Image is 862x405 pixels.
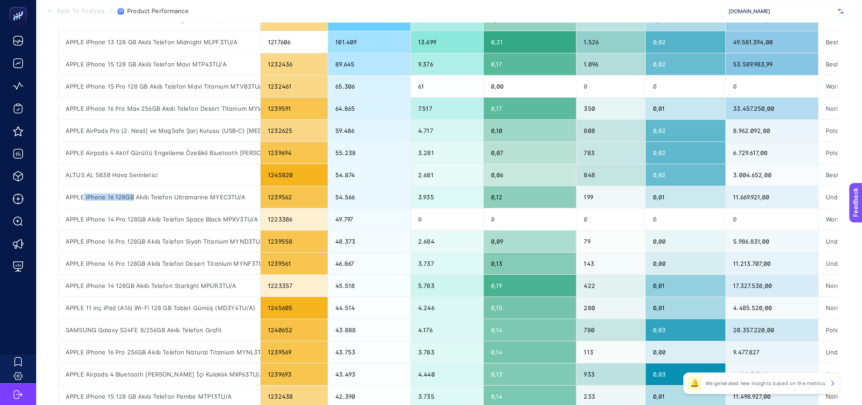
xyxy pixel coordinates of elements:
div: 49.797 [328,208,410,230]
div: 0 [726,208,818,230]
div: 1232436 [261,53,328,75]
div: 199 [576,186,645,208]
span: Feedback [5,3,34,10]
div: 350 [576,98,645,119]
div: APPLE iPhone 16 Pro 256GB Akıllı Telefon Natural Titanium MYNL3TU/A [58,341,260,363]
div: APPLE Airpods 4 Bluetooth [PERSON_NAME] İçi Kulaklık MXP63TU/A [58,363,260,385]
div: APPLE iPhone 15 Pro 128 GB Akıllı Telefon Mavi Titanium MTV03TU/A [58,75,260,97]
div: APPLE iPhone 14 128GB Akıllı Telefon Starlight MPUR3TU/A [58,275,260,297]
div: 143 [576,253,645,274]
div: 79 [576,231,645,252]
div: 4.440 [411,363,483,385]
div: 2.684 [411,231,483,252]
div: 4.176 [411,319,483,341]
div: 0,02 [646,31,726,53]
div: APPLE iPhone 16 Pro 128GB Akıllı Telefon Siyah Titanium MYND3TU/A [58,231,260,252]
div: APPLE iPhone 16 Pro 128GB Akıllı Telefon Desert Titanium MYNF3TU/A [58,253,260,274]
div: 0,01 [646,275,726,297]
div: 0,17 [484,98,576,119]
div: 33.457.250,00 [726,98,818,119]
div: 0,10 [484,120,576,141]
div: 0,00 [646,231,726,252]
div: APPLE 11 inç iPad (A16) Wi-Fi 128 GB Tablet Gümüş (MD3Y4TU/A) [58,297,260,319]
div: 3.935 [411,186,483,208]
div: 43.493 [328,363,410,385]
span: / [110,7,112,14]
div: 45.518 [328,275,410,297]
div: 0,01 [646,186,726,208]
div: 1239694 [261,142,328,164]
div: 0,19 [484,275,576,297]
div: 5.986.831,00 [726,231,818,252]
div: 1239562 [261,186,328,208]
div: 422 [576,275,645,297]
div: 0,07 [484,142,576,164]
div: 0 [646,75,726,97]
div: 4.485.520,00 [726,297,818,319]
div: 5.783 [411,275,483,297]
div: 0,14 [484,319,576,341]
span: Back To Analysis [57,8,105,15]
div: 4.246 [411,297,483,319]
div: 0,13 [484,363,576,385]
div: ALTUS AL 5030 Hava Serinletici [58,164,260,186]
div: 20.357.220,00 [726,319,818,341]
div: 1240652 [261,319,328,341]
div: APPLE iPhone 13 128 GB Akıllı Telefon Midnight MLPF3TU/A [58,31,260,53]
div: 0,13 [484,253,576,274]
div: 848 [576,164,645,186]
div: 0,01 [646,297,726,319]
div: 113 [576,341,645,363]
div: 0,02 [646,120,726,141]
div: 0,02 [646,53,726,75]
div: 9.376 [411,53,483,75]
div: 0,06 [484,164,576,186]
p: We generated new insights based on the metrics [705,380,825,387]
div: 0,02 [646,142,726,164]
div: 3.783 [411,341,483,363]
div: 0 [576,208,645,230]
div: 0,02 [646,164,726,186]
div: APPLE iPhone 16 Pro Max 256GB Akıllı Telefon Desert Titanium MYWX3TU/A [58,98,260,119]
div: 783 [576,142,645,164]
div: 1239693 [261,363,328,385]
div: 🔔 [687,376,702,391]
div: 8.962.092,00 [726,120,818,141]
div: 13.699 [411,31,483,53]
div: 280 [576,297,645,319]
div: 4.717 [411,120,483,141]
div: 3.281 [411,142,483,164]
div: 0,00 [646,253,726,274]
div: 808 [576,120,645,141]
div: 1223357 [261,275,328,297]
div: 44.514 [328,297,410,319]
div: SAMSUNG Galaxy S24FE 8/256GB Akıllı Telefon Grafit [58,319,260,341]
div: 11.213.707,00 [726,253,818,274]
div: 0 [646,208,726,230]
div: 49.581.394,00 [726,31,818,53]
div: 933 [576,363,645,385]
div: 1232625 [261,120,328,141]
div: 0,00 [646,341,726,363]
div: 0,01 [646,98,726,119]
div: 64.865 [328,98,410,119]
div: 6.090.767,00 [726,363,818,385]
div: 0,17 [484,53,576,75]
div: APPLE Airpods 4 Aktif Gürültü Engelleme Özellikli Bluetooth [PERSON_NAME] İçi Kulaklık MXP93TU/A [58,142,260,164]
div: 0,03 [646,319,726,341]
div: 101.409 [328,31,410,53]
div: 0 [576,75,645,97]
div: 0 [411,208,483,230]
div: 17.327.538,00 [726,275,818,297]
div: 2.681 [411,164,483,186]
div: 6.729.617,00 [726,142,818,164]
div: 0,21 [484,31,576,53]
div: APPLE iPhone 16 128GB Akıllı Telefon Ultramarine MYEC3TU/A [58,186,260,208]
div: 55.238 [328,142,410,164]
div: 0,14 [484,341,576,363]
div: 0,15 [484,297,576,319]
div: 1239591 [261,98,328,119]
div: 1.096 [576,53,645,75]
div: 3.004.652,00 [726,164,818,186]
div: 59.486 [328,120,410,141]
